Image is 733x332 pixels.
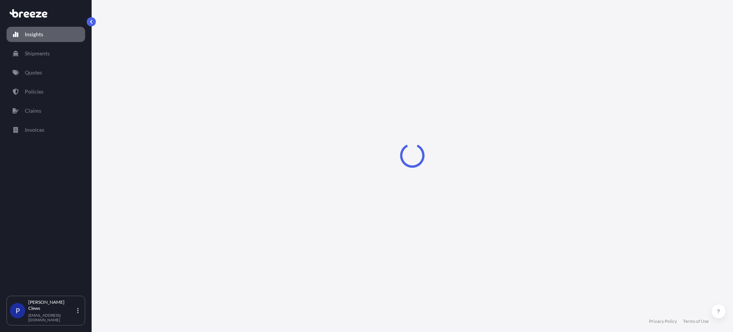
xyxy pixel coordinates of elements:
[25,107,41,115] p: Claims
[28,313,76,322] p: [EMAIL_ADDRESS][DOMAIN_NAME]
[25,50,50,57] p: Shipments
[6,122,85,138] a: Invoices
[16,307,20,314] span: P
[6,103,85,118] a: Claims
[28,299,76,311] p: [PERSON_NAME] Clews
[25,126,44,134] p: Invoices
[6,65,85,80] a: Quotes
[649,318,677,324] a: Privacy Policy
[683,318,709,324] a: Terms of Use
[25,69,42,76] p: Quotes
[25,88,44,96] p: Policies
[6,46,85,61] a: Shipments
[25,31,43,38] p: Insights
[6,27,85,42] a: Insights
[6,84,85,99] a: Policies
